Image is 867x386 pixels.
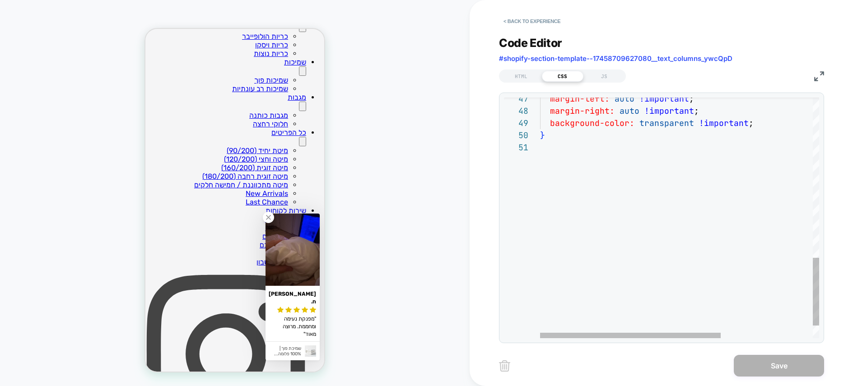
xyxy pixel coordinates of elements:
[120,177,161,186] a: שירות לקוחות
[749,118,754,128] span: ;
[87,56,143,64] a: שמיכות רב עונתיות
[120,185,174,257] img: מני ח. review of שמיכת פוך | 100% פלומה הונגרית
[140,278,146,284] svg: rating icon full
[499,36,562,50] span: Code Editor
[132,278,138,284] svg: rating icon full
[500,71,542,82] div: HTML
[49,152,143,160] a: מיטה מתכווננת / חמישה חלקים
[81,117,143,126] a: מיטת יחיד (90/200)
[108,20,143,29] a: כריות נוצות
[124,258,171,277] div: [PERSON_NAME] ח.
[104,82,143,91] a: מגבות כותנה
[139,29,161,37] a: שמיכות
[644,106,694,116] span: !important
[499,360,510,372] img: delete
[117,203,161,212] a: מזמינים חברים
[542,71,583,82] div: CSS
[550,118,634,128] span: background-color:
[504,105,528,117] div: 48
[154,73,161,82] button: מגבות
[109,47,143,56] a: שמיכות פוך
[110,12,143,20] a: כריות ויסקו
[124,317,156,328] div: שמיכת פוך | 100% פלומה הונגרית
[79,126,143,135] a: מיטה וחצי (120/200)
[154,37,161,47] button: שמיכות
[540,130,545,140] span: }
[154,108,161,117] button: כל הפריטים
[156,278,163,284] svg: rating icon full
[97,3,143,12] a: כריות הולופייבר
[120,195,161,203] a: סטטוס הזמנה
[504,129,528,141] div: 50
[100,160,143,169] a: New Arrivals
[100,169,143,177] a: Last Chance
[499,14,565,28] button: < Back to experience
[114,212,161,220] a: הביקורות שלכם
[699,118,749,128] span: !important
[694,106,699,116] span: ;
[124,285,171,310] div: מפנקת נעימה ומחממת. מרוצה מאוד
[583,71,625,82] div: JS
[734,355,824,377] button: Save
[142,64,161,73] a: מגבות
[57,143,143,152] a: מיטה זוגית רחבה (180/200)
[76,135,143,143] a: מיטה זוגית (160/200)
[550,106,615,116] span: margin-right:
[148,278,154,284] svg: rating icon full
[814,71,824,81] img: fullscreen
[639,118,694,128] span: transparent
[111,229,161,237] a: התחבר/י לחשבון
[620,106,639,116] span: auto
[126,99,161,108] a: כל הפריטים
[499,54,732,63] span: #shopify-section-template--17458709627080__text_columns_ywcQpD
[164,278,171,284] svg: rating icon full
[504,117,528,129] div: 49
[504,141,528,153] div: 51
[107,91,143,99] a: חלוקי רחצה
